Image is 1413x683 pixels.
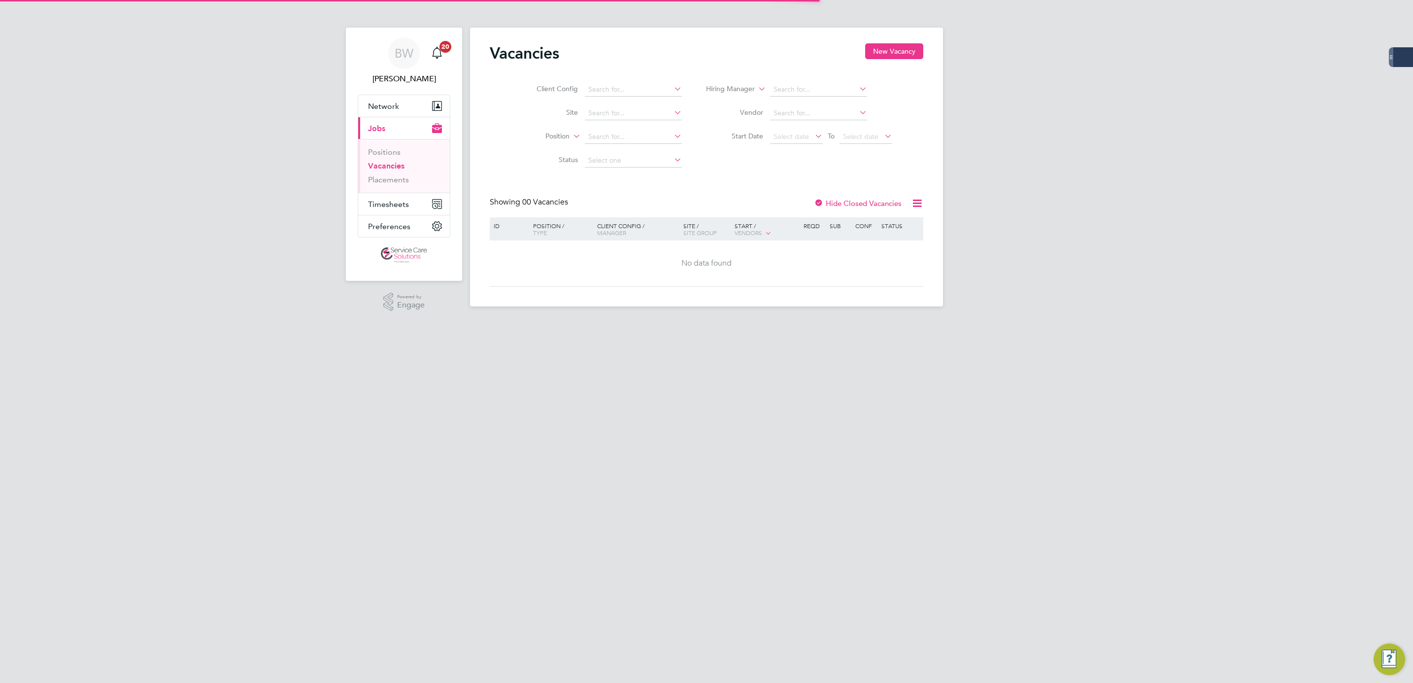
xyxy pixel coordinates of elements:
[368,124,385,133] span: Jobs
[801,217,827,234] div: Reqd
[770,83,867,97] input: Search for...
[358,247,450,263] a: Go to home page
[853,217,878,234] div: Conf
[513,132,570,141] label: Position
[827,217,853,234] div: Sub
[698,84,755,94] label: Hiring Manager
[706,108,763,117] label: Vendor
[774,132,809,141] span: Select date
[368,200,409,209] span: Timesheets
[814,199,902,208] label: Hide Closed Vacancies
[732,217,801,242] div: Start /
[491,217,526,234] div: ID
[1374,644,1405,675] button: Engage Resource Center
[526,217,595,241] div: Position /
[585,130,682,144] input: Search for...
[681,217,733,241] div: Site /
[533,229,547,237] span: Type
[522,197,568,207] span: 00 Vacancies
[358,95,450,117] button: Network
[358,139,450,193] div: Jobs
[735,229,762,237] span: Vendors
[683,229,717,237] span: Site Group
[368,222,410,231] span: Preferences
[368,102,399,111] span: Network
[585,106,682,120] input: Search for...
[395,47,413,60] span: BW
[585,83,682,97] input: Search for...
[383,293,425,311] a: Powered byEngage
[368,147,401,157] a: Positions
[397,301,425,309] span: Engage
[770,106,867,120] input: Search for...
[825,130,838,142] span: To
[358,73,450,85] span: Bethany Wiles
[368,175,409,184] a: Placements
[585,154,682,168] input: Select one
[521,84,578,93] label: Client Config
[843,132,878,141] span: Select date
[358,117,450,139] button: Jobs
[595,217,681,241] div: Client Config /
[490,197,570,207] div: Showing
[521,108,578,117] label: Site
[706,132,763,140] label: Start Date
[358,193,450,215] button: Timesheets
[368,161,404,171] a: Vacancies
[346,28,462,281] nav: Main navigation
[397,293,425,301] span: Powered by
[427,37,447,69] a: 20
[358,215,450,237] button: Preferences
[597,229,626,237] span: Manager
[491,258,922,269] div: No data found
[358,37,450,85] a: BW[PERSON_NAME]
[381,247,427,263] img: servicecare-logo-retina.png
[521,155,578,164] label: Status
[865,43,923,59] button: New Vacancy
[439,41,451,53] span: 20
[879,217,922,234] div: Status
[490,43,559,63] h2: Vacancies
